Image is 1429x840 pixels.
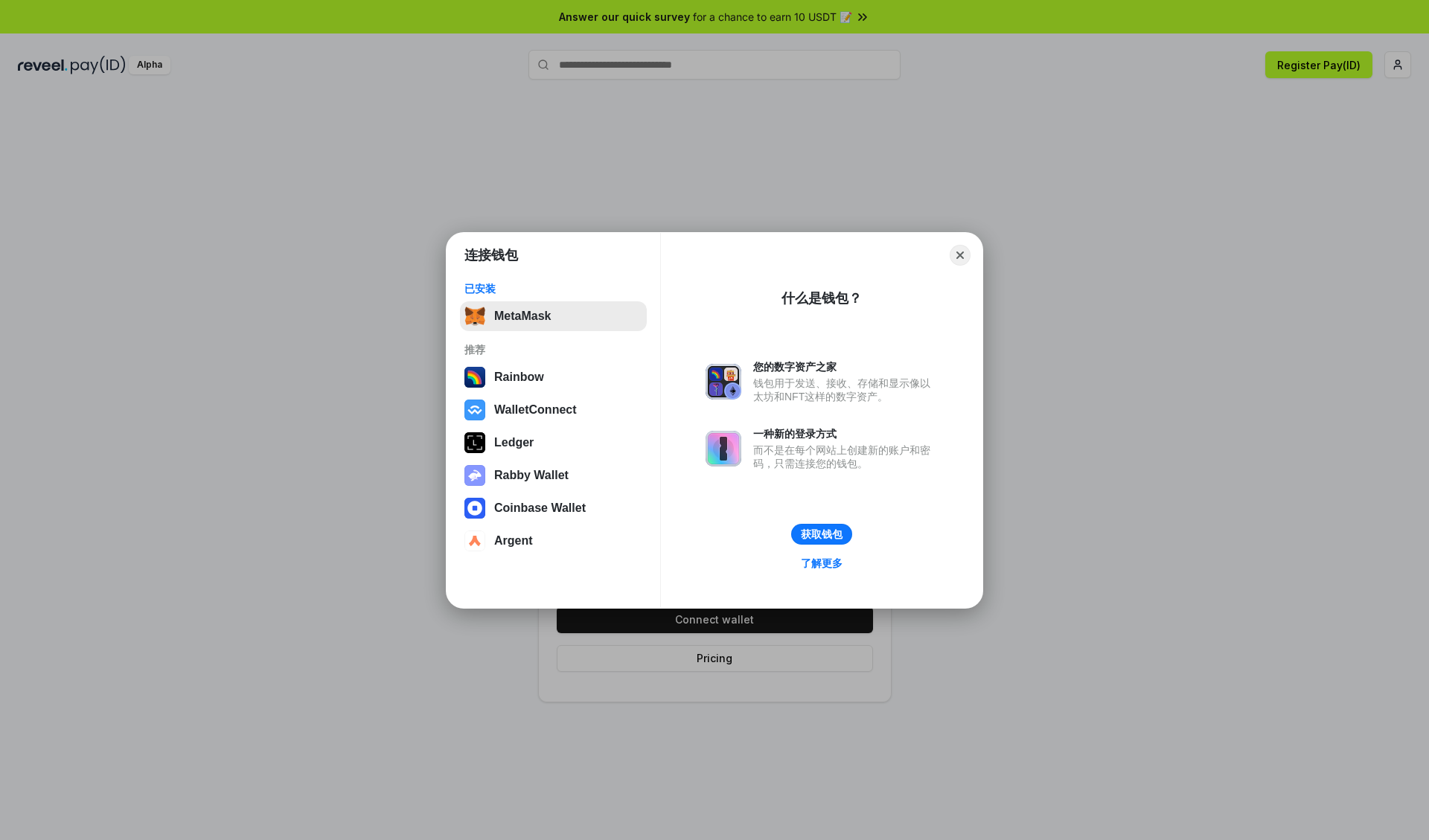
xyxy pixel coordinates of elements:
[464,498,485,519] img: svg+xml,%3Csvg%20width%3D%2228%22%20height%3D%2228%22%20viewBox%3D%220%200%2028%2028%22%20fill%3D...
[464,400,485,420] img: svg+xml,%3Csvg%20width%3D%2228%22%20height%3D%2228%22%20viewBox%3D%220%200%2028%2028%22%20fill%3D...
[494,436,534,449] div: Ledger
[464,246,518,264] h1: 连接钱包
[753,443,938,470] div: 而不是在每个网站上创建新的账户和密码，只需连接您的钱包。
[494,469,569,482] div: Rabby Wallet
[801,557,843,570] div: 了解更多
[464,282,642,295] div: 已安装
[950,245,971,266] button: Close
[460,301,647,331] button: MetaMask
[464,465,485,486] img: svg+xml,%3Csvg%20xmlns%3D%22http%3A%2F%2Fwww.w3.org%2F2000%2Fsvg%22%20fill%3D%22none%22%20viewBox...
[464,306,485,327] img: svg+xml,%3Csvg%20fill%3D%22none%22%20height%3D%2233%22%20viewBox%3D%220%200%2035%2033%22%20width%...
[781,289,862,307] div: 什么是钱包？
[494,403,577,417] div: WalletConnect
[753,427,938,440] div: 一种新的登录方式
[706,431,741,467] img: svg+xml,%3Csvg%20xmlns%3D%22http%3A%2F%2Fwww.w3.org%2F2000%2Fsvg%22%20fill%3D%22none%22%20viewBox...
[464,530,485,551] img: svg+xml,%3Csvg%20width%3D%2228%22%20height%3D%2228%22%20viewBox%3D%220%200%2028%2028%22%20fill%3D...
[753,360,938,373] div: 您的数字资产之家
[460,428,647,458] button: Ledger
[460,493,647,523] button: Coinbase Wallet
[706,364,741,400] img: svg+xml,%3Csvg%20xmlns%3D%22http%3A%2F%2Fwww.w3.org%2F2000%2Fsvg%22%20fill%3D%22none%22%20viewBox...
[801,528,843,541] div: 获取钱包
[494,534,533,548] div: Argent
[791,524,852,545] button: 获取钱包
[494,371,544,384] div: Rainbow
[464,367,485,388] img: svg+xml,%3Csvg%20width%3D%22120%22%20height%3D%22120%22%20viewBox%3D%220%200%20120%20120%22%20fil...
[753,376,938,403] div: 钱包用于发送、接收、存储和显示像以太坊和NFT这样的数字资产。
[792,554,851,573] a: 了解更多
[494,310,551,323] div: MetaMask
[460,395,647,425] button: WalletConnect
[464,432,485,453] img: svg+xml,%3Csvg%20xmlns%3D%22http%3A%2F%2Fwww.w3.org%2F2000%2Fsvg%22%20width%3D%2228%22%20height%3...
[464,343,642,356] div: 推荐
[460,362,647,392] button: Rainbow
[460,526,647,556] button: Argent
[494,501,586,515] div: Coinbase Wallet
[460,461,647,490] button: Rabby Wallet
